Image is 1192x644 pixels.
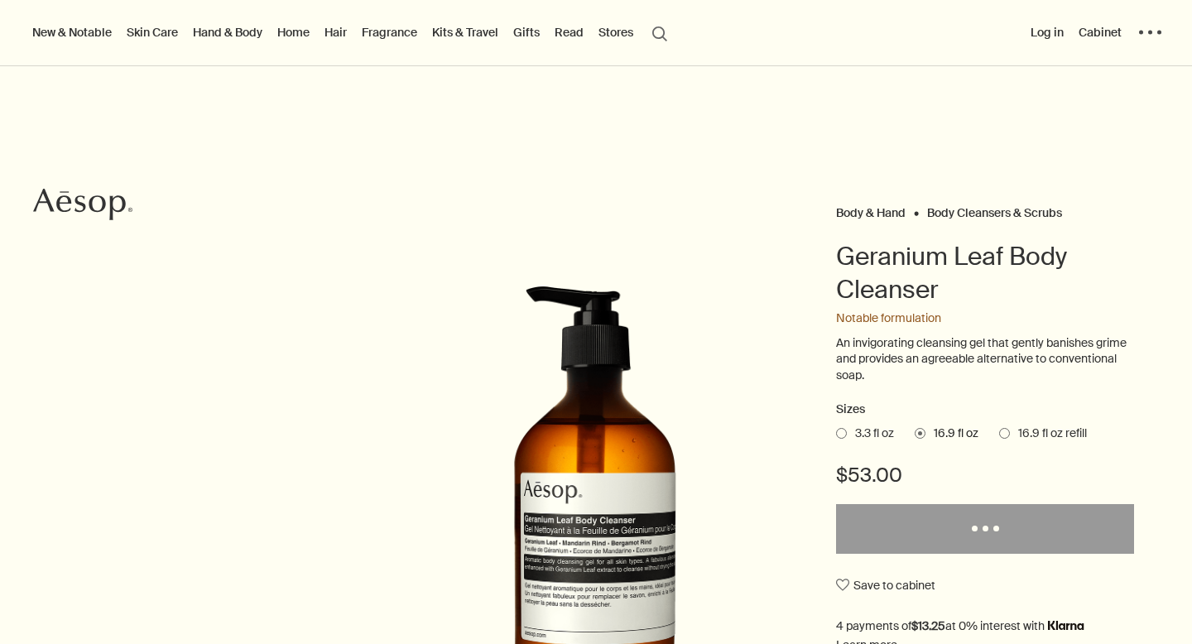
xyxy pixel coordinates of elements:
[836,400,1134,420] h2: Sizes
[645,17,675,48] button: Open search
[1027,22,1067,43] button: Log in
[1133,22,1163,43] button: Open cart
[321,22,350,43] a: Hair
[29,184,137,229] a: Aesop
[836,504,1134,554] button: Add to your cart - $53.00
[1075,22,1125,43] a: Cabinet
[358,22,421,43] a: Fragrance
[927,205,1062,213] a: Body Cleansers & Scrubs
[1010,425,1087,442] span: 16.9 fl oz refill
[836,335,1134,384] p: An invigorating cleansing gel that gently banishes grime and provides an agreeable alternative to...
[847,425,894,442] span: 3.3 fl oz
[551,22,587,43] a: Read
[190,22,266,43] a: Hand & Body
[33,188,132,221] svg: Aesop
[29,22,115,43] button: New & Notable
[836,205,906,213] a: Body & Hand
[925,425,978,442] span: 16.9 fl oz
[836,462,902,488] span: $53.00
[595,22,637,43] button: Stores
[274,22,313,43] a: Home
[123,22,181,43] a: Skin Care
[510,22,543,43] a: Gifts
[836,240,1134,306] h1: Geranium Leaf Body Cleanser
[836,570,935,600] button: Save to cabinet
[429,22,502,43] a: Kits & Travel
